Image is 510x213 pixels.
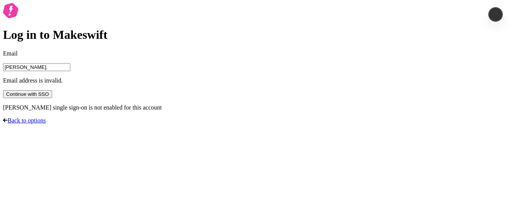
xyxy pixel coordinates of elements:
a: Back to options [3,117,46,124]
input: EmailEmail address is invalid. [3,63,70,71]
p: Email [3,50,507,57]
span: Continue with SSO [6,91,49,97]
h1: Log in to Makeswift [3,28,507,42]
p: [PERSON_NAME] single sign-on is not enabled for this account [3,104,507,111]
p: Email address is invalid. [3,77,507,84]
button: Continue with SSO [3,90,52,98]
